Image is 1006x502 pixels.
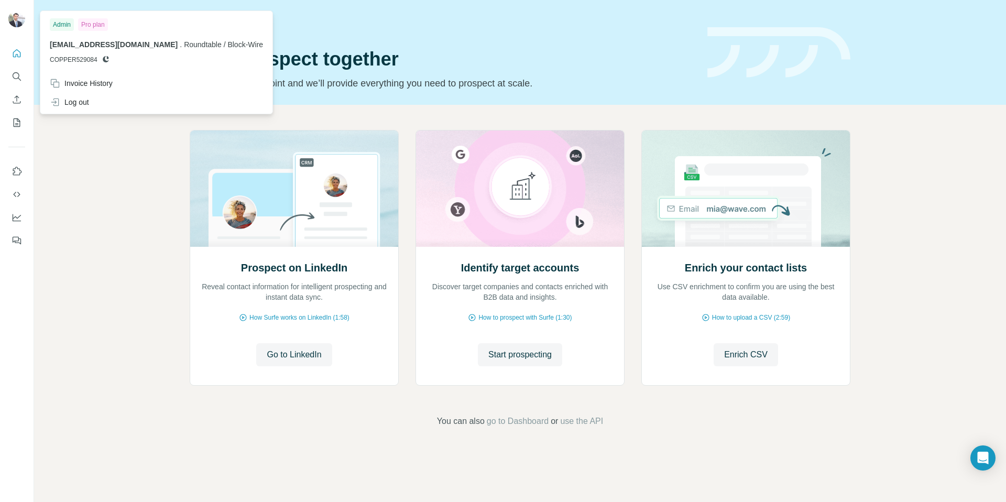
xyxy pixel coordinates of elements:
[249,313,349,322] span: How Surfe works on LinkedIn (1:58)
[8,231,25,250] button: Feedback
[50,55,97,64] span: COPPER529084
[652,281,839,302] p: Use CSV enrichment to confirm you are using the best data available.
[256,343,332,366] button: Go to LinkedIn
[190,76,695,91] p: Pick your starting point and we’ll provide everything you need to prospect at scale.
[241,260,347,275] h2: Prospect on LinkedIn
[8,44,25,63] button: Quick start
[50,97,89,107] div: Log out
[50,78,113,89] div: Invoice History
[478,343,562,366] button: Start prospecting
[488,348,552,361] span: Start prospecting
[712,313,790,322] span: How to upload a CSV (2:59)
[437,415,485,428] span: You can also
[50,40,178,49] span: [EMAIL_ADDRESS][DOMAIN_NAME]
[487,415,549,428] button: go to Dashboard
[8,185,25,204] button: Use Surfe API
[427,281,614,302] p: Discover target companies and contacts enriched with B2B data and insights.
[180,40,182,49] span: .
[478,313,572,322] span: How to prospect with Surfe (1:30)
[8,10,25,27] img: Avatar
[970,445,996,471] div: Open Intercom Messenger
[8,162,25,181] button: Use Surfe on LinkedIn
[50,18,74,31] div: Admin
[8,113,25,132] button: My lists
[685,260,807,275] h2: Enrich your contact lists
[560,415,603,428] button: use the API
[415,130,625,247] img: Identify target accounts
[551,415,558,428] span: or
[190,49,695,70] h1: Let’s prospect together
[724,348,768,361] span: Enrich CSV
[190,130,399,247] img: Prospect on LinkedIn
[267,348,321,361] span: Go to LinkedIn
[78,18,108,31] div: Pro plan
[461,260,579,275] h2: Identify target accounts
[8,90,25,109] button: Enrich CSV
[184,40,263,49] span: Roundtable / Block-Wire
[8,67,25,86] button: Search
[8,208,25,227] button: Dashboard
[714,343,778,366] button: Enrich CSV
[190,19,695,30] div: Quick start
[201,281,388,302] p: Reveal contact information for intelligent prospecting and instant data sync.
[707,27,850,78] img: banner
[641,130,850,247] img: Enrich your contact lists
